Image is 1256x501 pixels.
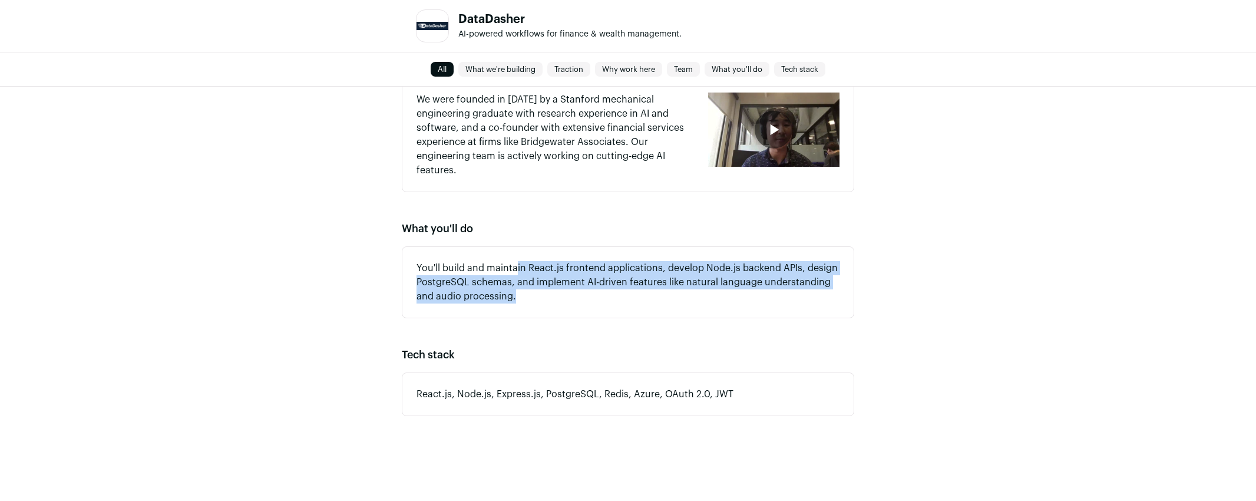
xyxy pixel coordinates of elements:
p: You'll build and maintain React.js frontend applications, develop Node.js backend APIs, design Po... [417,261,839,304]
p: We were founded in [DATE] by a Stanford mechanical engineering graduate with research experience ... [417,93,694,177]
a: All [431,62,454,77]
a: Why work here [595,62,662,77]
a: Tech stack [774,62,825,77]
a: What you'll do [705,62,769,77]
h1: DataDasher [458,14,682,25]
a: Team [667,62,700,77]
a: What we're building [458,62,543,77]
img: 5ea263cf0c28d7e3455a8b28ff74034307efce2722f8c6cf0fe1af1be6d55519.jpg [417,22,448,31]
span: AI-powered workflows for finance & wealth management. [458,30,682,38]
h2: What you'll do [402,220,854,237]
h2: Tech stack [402,347,854,363]
a: Traction [547,62,590,77]
p: React.js, Node.js, Express.js, PostgreSQL, Redis, Azure, OAuth 2.0, JWT [417,387,839,401]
